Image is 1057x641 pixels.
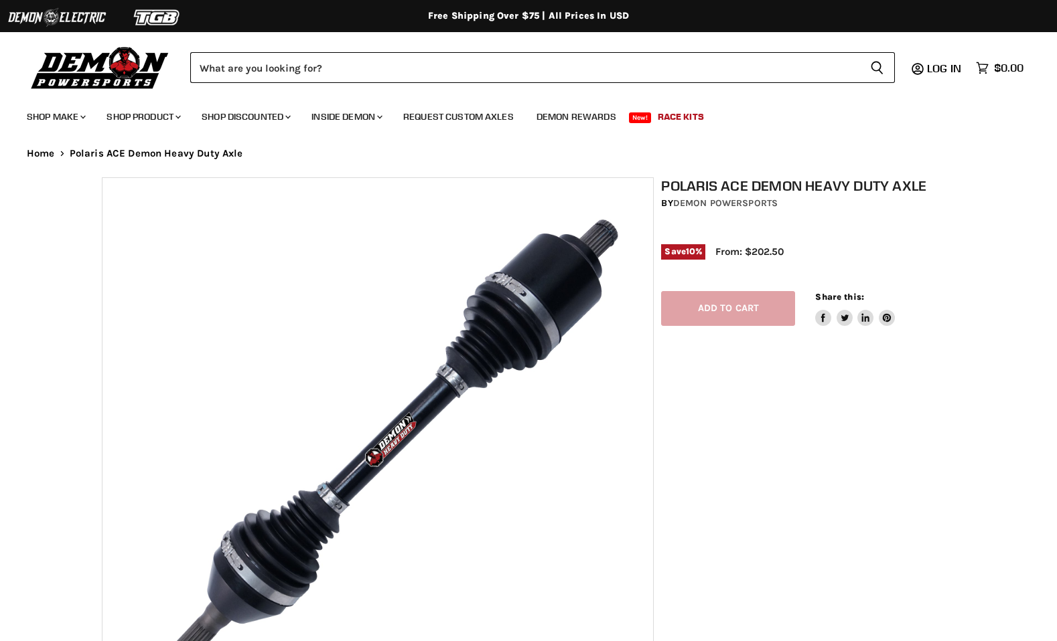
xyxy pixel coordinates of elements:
a: Home [27,148,55,159]
ul: Main menu [17,98,1020,130]
img: Demon Electric Logo 2 [7,5,107,30]
a: Request Custom Axles [393,103,524,130]
a: Race Kits [648,103,714,130]
form: Product [190,52,895,83]
aside: Share this: [815,291,895,327]
img: Demon Powersports [27,43,173,91]
a: Demon Powersports [673,197,778,209]
a: Inside Demon [301,103,391,130]
div: by [661,196,962,211]
span: Polaris ACE Demon Heavy Duty Axle [70,148,243,159]
span: Save % [661,244,705,259]
span: Share this: [815,292,863,302]
button: Search [859,52,895,83]
span: New! [629,112,652,123]
a: $0.00 [969,58,1030,78]
a: Shop Make [17,103,94,130]
input: Search [190,52,859,83]
span: Log in [927,62,961,75]
span: From: $202.50 [715,246,784,258]
a: Log in [921,62,969,74]
span: $0.00 [994,62,1024,74]
span: 10 [686,246,695,256]
a: Shop Product [96,103,189,130]
h1: Polaris ACE Demon Heavy Duty Axle [661,177,962,194]
a: Shop Discounted [192,103,299,130]
a: Demon Rewards [526,103,626,130]
img: TGB Logo 2 [107,5,208,30]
